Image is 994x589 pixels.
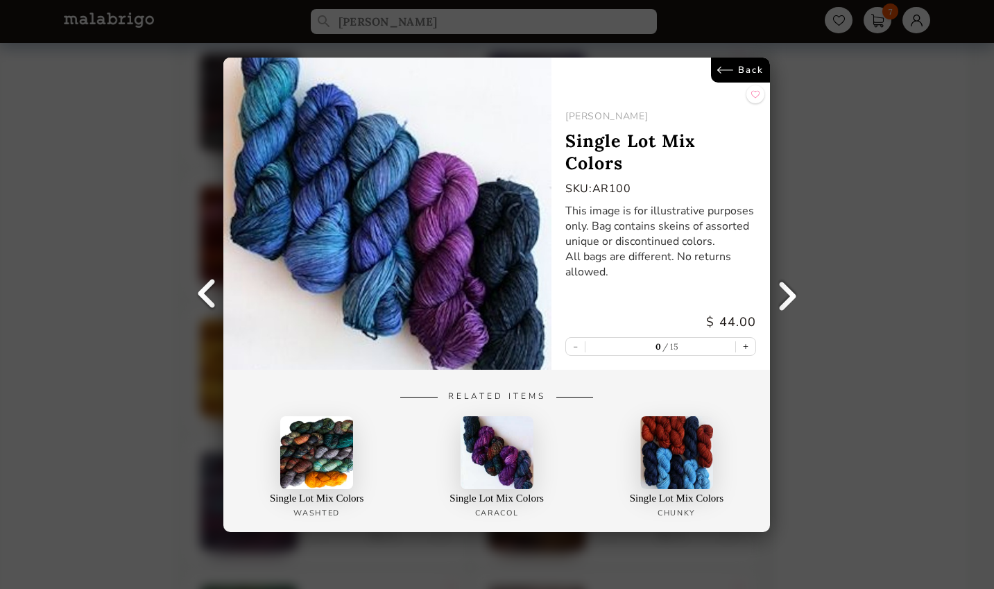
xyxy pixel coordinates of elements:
div: This image is for illustrative purposes only. Bag contains skeins of assorted unique or discontin... [565,203,756,280]
img: Single Lot Mix Colors [223,58,551,370]
p: Single Lot Mix Colors [450,492,544,504]
label: 15 [661,341,679,351]
p: Single Lot Mix Colors [565,130,756,174]
p: Single Lot Mix Colors [630,492,723,504]
a: Back [712,58,771,83]
a: Single Lot Mix ColorsCaracol [411,416,583,524]
button: + [737,338,756,355]
a: Single Lot Mix ColorsChunky [590,416,763,524]
img: 0.jpg [640,416,713,488]
p: Single Lot Mix Colors [270,492,363,504]
p: Washted [294,507,340,518]
p: Caracol [475,507,518,518]
p: [PERSON_NAME] [565,110,756,123]
p: Chunky [658,507,696,518]
a: Single Lot Mix ColorsWashted [230,416,403,524]
p: $ 44.00 [565,314,756,330]
img: 0.jpg [281,416,354,488]
p: SKU: AR100 [565,181,756,196]
img: 0.jpg [461,416,533,488]
p: Related Items [311,391,684,402]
